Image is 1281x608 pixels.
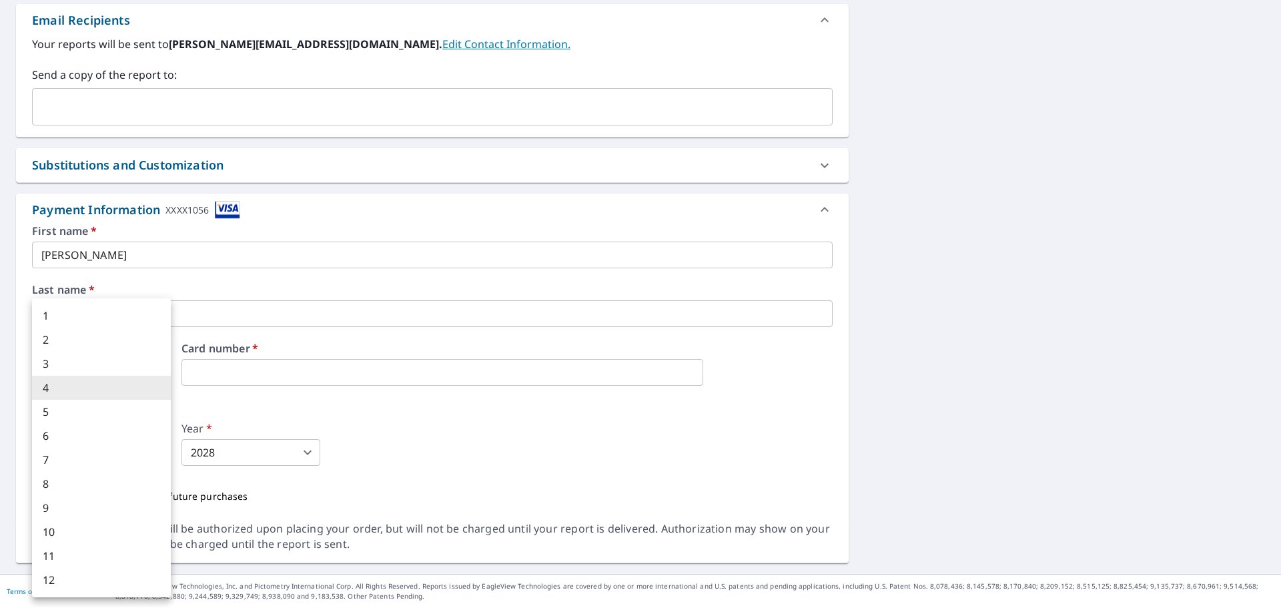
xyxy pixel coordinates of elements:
[32,328,171,352] li: 2
[32,424,171,448] li: 6
[32,544,171,568] li: 11
[32,448,171,472] li: 7
[32,304,171,328] li: 1
[32,496,171,520] li: 9
[32,472,171,496] li: 8
[32,376,171,400] li: 4
[32,400,171,424] li: 5
[32,520,171,544] li: 10
[32,352,171,376] li: 3
[32,568,171,592] li: 12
